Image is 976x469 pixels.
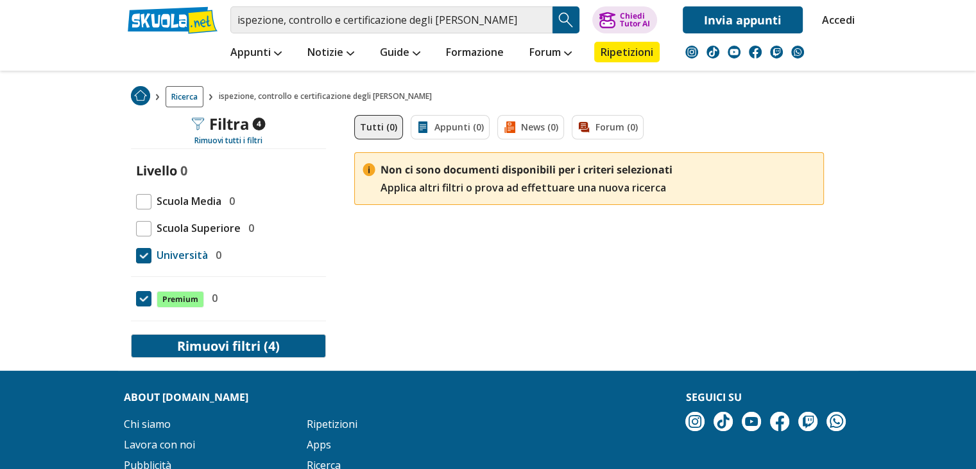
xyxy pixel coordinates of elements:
a: Forum [526,42,575,65]
img: Cerca appunti, riassunti o versioni [556,10,576,30]
a: Appunti [227,42,285,65]
span: Scuola Superiore [151,220,241,236]
a: Formazione [443,42,507,65]
label: Livello [136,162,177,179]
img: WhatsApp [791,46,804,58]
a: Lavora con noi [124,438,195,452]
img: twitch [770,46,783,58]
span: Premium [157,291,204,308]
span: Scuola Media [151,193,221,209]
input: Cerca appunti, riassunti o versioni [230,6,552,33]
span: 0 [224,193,235,209]
a: Tutti (0) [354,115,403,139]
a: Invia appunti [683,6,803,33]
a: Ripetizioni [594,42,660,62]
strong: Seguici su [685,390,741,404]
span: 0 [210,247,221,263]
div: Chiedi Tutor AI [619,12,649,28]
span: 0 [180,162,187,179]
img: facebook [770,412,789,431]
span: 4 [252,118,265,130]
a: Ricerca [166,86,203,107]
span: Università [151,247,208,263]
img: youtube [742,412,761,431]
img: tiktok [706,46,719,58]
button: ChiediTutor AI [592,6,657,33]
img: Home [131,86,150,105]
a: Home [131,86,150,107]
img: facebook [749,46,762,58]
a: Chi siamo [124,417,171,431]
img: Nessun risultato [363,163,375,176]
strong: About [DOMAIN_NAME] [124,390,248,404]
img: tiktok [714,412,733,431]
p: Applica altri filtri o prova ad effettuare una nuova ricerca [381,161,672,197]
a: Accedi [822,6,849,33]
img: twitch [798,412,818,431]
a: Apps [307,438,331,452]
div: Rimuovi tutti i filtri [131,136,326,146]
button: Rimuovi filtri (4) [131,334,326,358]
span: ispezione, controllo e certificazione degli [PERSON_NAME] [219,86,437,107]
span: 0 [243,220,254,236]
span: Non ci sono documenti disponibili per i criteri selezionati [381,161,672,179]
a: Notizie [304,42,357,65]
img: instagram [685,412,705,431]
a: Guide [377,42,424,65]
button: Search Button [552,6,579,33]
div: Filtra [191,115,265,133]
img: WhatsApp [826,412,846,431]
img: instagram [685,46,698,58]
img: Filtra filtri mobile [191,118,204,130]
a: Ripetizioni [307,417,357,431]
span: 0 [207,290,218,306]
img: youtube [728,46,741,58]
